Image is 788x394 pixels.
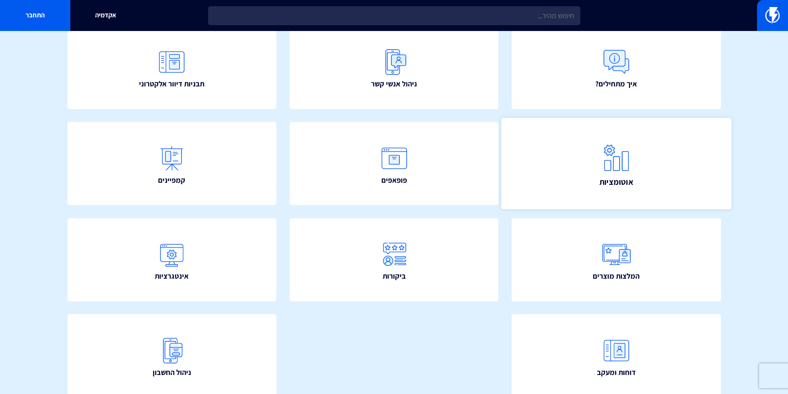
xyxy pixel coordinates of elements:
[290,218,499,301] a: ביקורות
[512,218,721,301] a: המלצות מוצרים
[383,271,406,282] span: ביקורות
[67,26,277,109] a: תבניות דיוור אלקטרוני
[501,118,731,209] a: אוטומציות
[67,218,277,301] a: אינטגרציות
[593,271,640,282] span: המלצות מוצרים
[153,367,191,378] span: ניהול החשבון
[290,122,499,205] a: פופאפים
[597,367,636,378] span: דוחות ומעקב
[381,175,407,186] span: פופאפים
[512,26,721,109] a: איך מתחילים?
[67,122,277,205] a: קמפיינים
[371,79,417,89] span: ניהול אנשי קשר
[595,79,637,89] span: איך מתחילים?
[208,6,580,25] input: חיפוש מהיר...
[290,26,499,109] a: ניהול אנשי קשר
[155,271,189,282] span: אינטגרציות
[139,79,204,89] span: תבניות דיוור אלקטרוני
[599,176,633,188] span: אוטומציות
[158,175,185,186] span: קמפיינים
